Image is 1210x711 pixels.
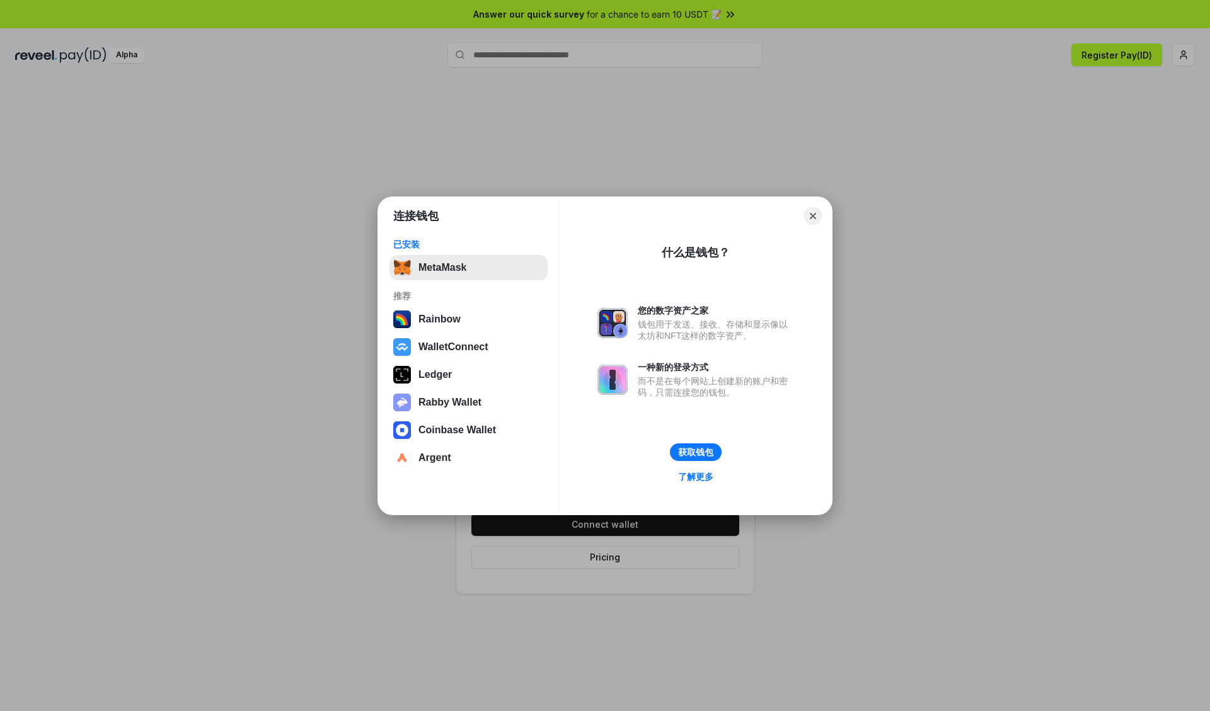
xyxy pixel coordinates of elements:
[393,208,439,224] h1: 连接钱包
[597,365,628,395] img: svg+xml,%3Csvg%20xmlns%3D%22http%3A%2F%2Fwww.w3.org%2F2000%2Fsvg%22%20fill%3D%22none%22%20viewBox...
[389,445,548,470] button: Argent
[393,421,411,439] img: svg+xml,%3Csvg%20width%3D%2228%22%20height%3D%2228%22%20viewBox%3D%220%200%2028%2028%22%20fill%3D...
[393,449,411,467] img: svg+xml,%3Csvg%20width%3D%2228%22%20height%3D%2228%22%20viewBox%3D%220%200%2028%2028%22%20fill%3D...
[678,471,713,482] div: 了解更多
[638,305,794,316] div: 您的数字资产之家
[393,394,411,411] img: svg+xml,%3Csvg%20xmlns%3D%22http%3A%2F%2Fwww.w3.org%2F2000%2Fsvg%22%20fill%3D%22none%22%20viewBox...
[418,452,451,464] div: Argent
[418,314,461,325] div: Rainbow
[393,338,411,356] img: svg+xml,%3Csvg%20width%3D%2228%22%20height%3D%2228%22%20viewBox%3D%220%200%2028%2028%22%20fill%3D...
[662,245,730,260] div: 什么是钱包？
[389,362,548,387] button: Ledger
[597,308,628,338] img: svg+xml,%3Csvg%20xmlns%3D%22http%3A%2F%2Fwww.w3.org%2F2000%2Fsvg%22%20fill%3D%22none%22%20viewBox...
[389,334,548,360] button: WalletConnect
[418,397,481,408] div: Rabby Wallet
[418,262,466,273] div: MetaMask
[638,361,794,373] div: 一种新的登录方式
[638,319,794,341] div: 钱包用于发送、接收、存储和显示像以太坊和NFT这样的数字资产。
[389,418,548,443] button: Coinbase Wallet
[804,207,822,225] button: Close
[671,469,721,485] a: 了解更多
[670,443,722,461] button: 获取钱包
[418,369,452,380] div: Ledger
[393,290,544,302] div: 推荐
[678,447,713,458] div: 获取钱包
[418,424,496,436] div: Coinbase Wallet
[393,366,411,384] img: svg+xml,%3Csvg%20xmlns%3D%22http%3A%2F%2Fwww.w3.org%2F2000%2Fsvg%22%20width%3D%2228%22%20height%3...
[393,259,411,276] img: svg+xml,%3Csvg%20fill%3D%22none%22%20height%3D%2233%22%20viewBox%3D%220%200%2035%2033%22%20width%...
[389,307,548,332] button: Rainbow
[393,239,544,250] div: 已安装
[418,341,488,353] div: WalletConnect
[638,375,794,398] div: 而不是在每个网站上创建新的账户和密码，只需连接您的钱包。
[389,255,548,280] button: MetaMask
[393,310,411,328] img: svg+xml,%3Csvg%20width%3D%22120%22%20height%3D%22120%22%20viewBox%3D%220%200%20120%20120%22%20fil...
[389,390,548,415] button: Rabby Wallet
